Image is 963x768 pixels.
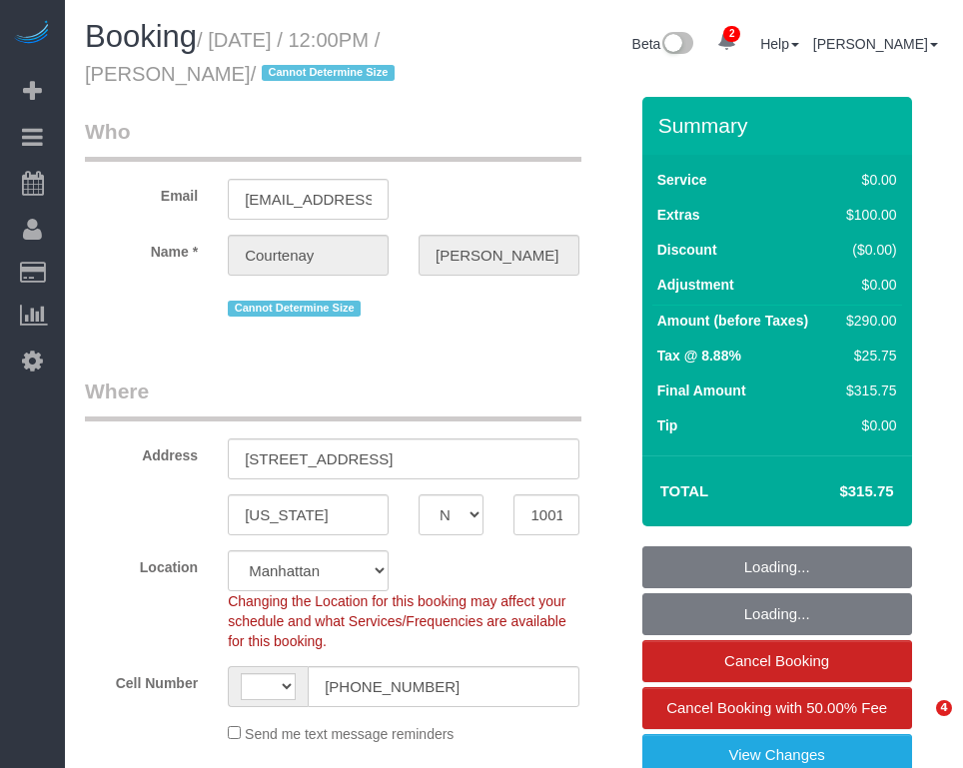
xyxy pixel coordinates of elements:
legend: Who [85,117,581,162]
div: ($0.00) [838,240,896,260]
span: Changing the Location for this booking may affect your schedule and what Services/Frequencies are... [228,593,566,649]
a: Cancel Booking with 50.00% Fee [642,687,912,729]
span: Cancel Booking with 50.00% Fee [666,699,887,716]
label: Location [70,550,213,577]
div: $0.00 [838,170,896,190]
img: Automaid Logo [12,20,52,48]
small: / [DATE] / 12:00PM / [PERSON_NAME] [85,29,401,85]
input: First Name [228,235,389,276]
label: Amount (before Taxes) [657,311,808,331]
div: $0.00 [838,275,896,295]
div: $0.00 [838,415,896,435]
img: New interface [660,32,693,58]
h4: $315.75 [779,483,893,500]
label: Cell Number [70,666,213,693]
div: $315.75 [838,381,896,400]
input: Last Name [419,235,579,276]
a: Help [760,36,799,52]
label: Service [657,170,707,190]
span: Booking [85,19,197,54]
legend: Where [85,377,581,421]
strong: Total [660,482,709,499]
label: Extras [657,205,700,225]
input: Email [228,179,389,220]
label: Discount [657,240,717,260]
label: Final Amount [657,381,746,400]
a: 2 [707,20,746,64]
iframe: Intercom live chat [895,700,943,748]
div: $100.00 [838,205,896,225]
input: Zip Code [513,494,578,535]
a: [PERSON_NAME] [813,36,938,52]
label: Name * [70,235,213,262]
input: City [228,494,389,535]
span: Send me text message reminders [245,726,454,742]
span: Cannot Determine Size [228,301,361,317]
label: Tax @ 8.88% [657,346,741,366]
div: $290.00 [838,311,896,331]
span: 4 [936,700,952,716]
a: Beta [632,36,694,52]
span: 2 [723,26,740,42]
div: $25.75 [838,346,896,366]
label: Email [70,179,213,206]
a: Cancel Booking [642,640,912,682]
label: Adjustment [657,275,734,295]
label: Tip [657,415,678,435]
h3: Summary [658,114,902,137]
input: Cell Number [308,666,579,707]
label: Address [70,438,213,465]
span: Cannot Determine Size [262,65,395,81]
span: / [251,63,401,85]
